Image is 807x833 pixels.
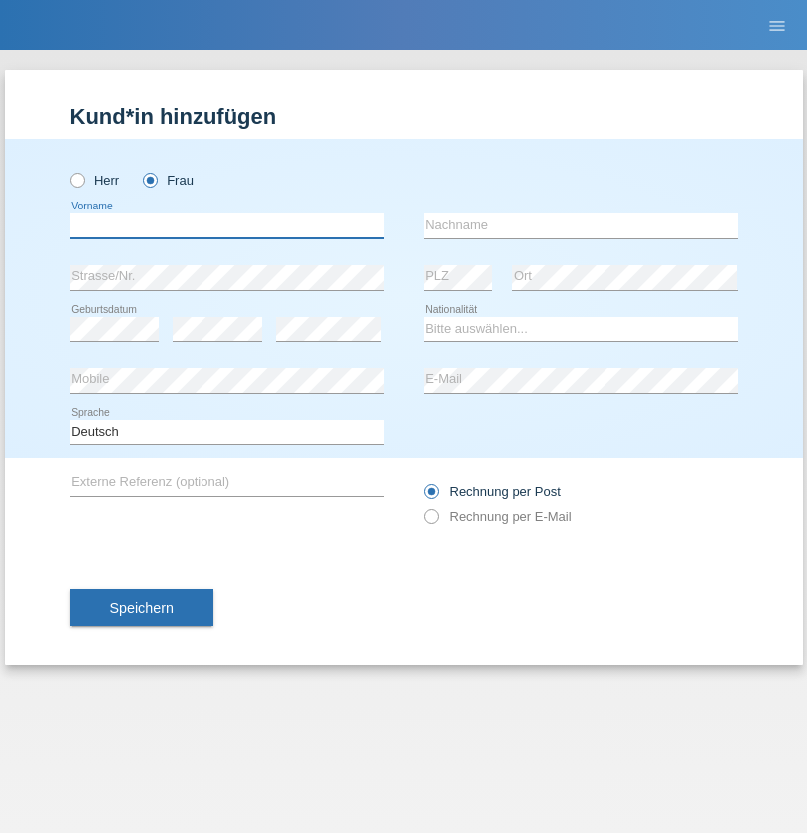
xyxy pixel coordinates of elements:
input: Frau [143,173,156,186]
span: Speichern [110,600,174,616]
a: menu [757,19,797,31]
button: Speichern [70,589,213,626]
input: Rechnung per E-Mail [424,509,437,534]
i: menu [767,16,787,36]
label: Rechnung per E-Mail [424,509,572,524]
label: Frau [143,173,194,188]
input: Rechnung per Post [424,484,437,509]
label: Rechnung per Post [424,484,561,499]
h1: Kund*in hinzufügen [70,104,738,129]
input: Herr [70,173,83,186]
label: Herr [70,173,120,188]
